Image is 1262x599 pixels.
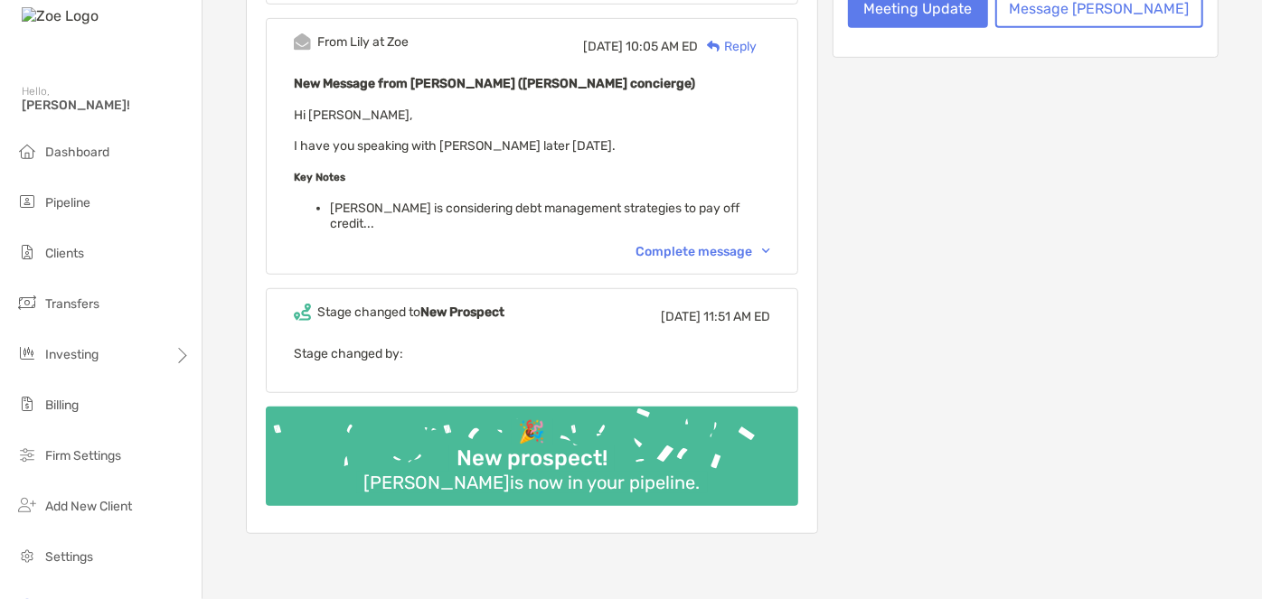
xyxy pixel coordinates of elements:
[294,108,770,232] span: Hi [PERSON_NAME], I have you speaking with [PERSON_NAME] later [DATE].
[583,39,623,54] span: [DATE]
[294,304,311,321] img: Event icon
[420,304,504,320] b: New Prospect
[317,304,504,320] div: Stage changed to
[317,34,409,50] div: From Lily at Zoe
[45,398,79,413] span: Billing
[45,296,99,312] span: Transfers
[16,545,38,566] img: settings icon
[512,419,553,445] div: 🎉
[449,445,615,472] div: New prospect!
[698,37,757,56] div: Reply
[294,171,770,183] h5: Key Notes
[703,309,770,324] span: 11:51 AM ED
[22,98,191,113] span: [PERSON_NAME]!
[294,76,695,91] b: New Message from [PERSON_NAME] ([PERSON_NAME] concierge)
[45,499,132,514] span: Add New Client
[661,309,701,324] span: [DATE]
[16,393,38,415] img: billing icon
[16,444,38,465] img: firm-settings icon
[45,145,109,160] span: Dashboard
[45,448,121,463] span: Firm Settings
[16,292,38,314] img: transfers icon
[294,342,770,365] p: Stage changed by:
[707,41,720,52] img: Reply icon
[330,201,770,231] li: [PERSON_NAME] is considering debt management strategies to pay off credit...
[16,241,38,263] img: clients icon
[626,39,698,54] span: 10:05 AM ED
[16,140,38,162] img: dashboard icon
[45,246,84,261] span: Clients
[294,33,311,51] img: Event icon
[45,347,99,362] span: Investing
[762,248,770,254] img: Chevron icon
[45,195,90,211] span: Pipeline
[16,191,38,212] img: pipeline icon
[636,244,770,259] div: Complete message
[16,494,38,516] img: add_new_client icon
[45,549,93,565] span: Settings
[16,342,38,364] img: investing icon
[357,472,708,493] div: [PERSON_NAME] is now in your pipeline.
[22,7,99,24] img: Zoe Logo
